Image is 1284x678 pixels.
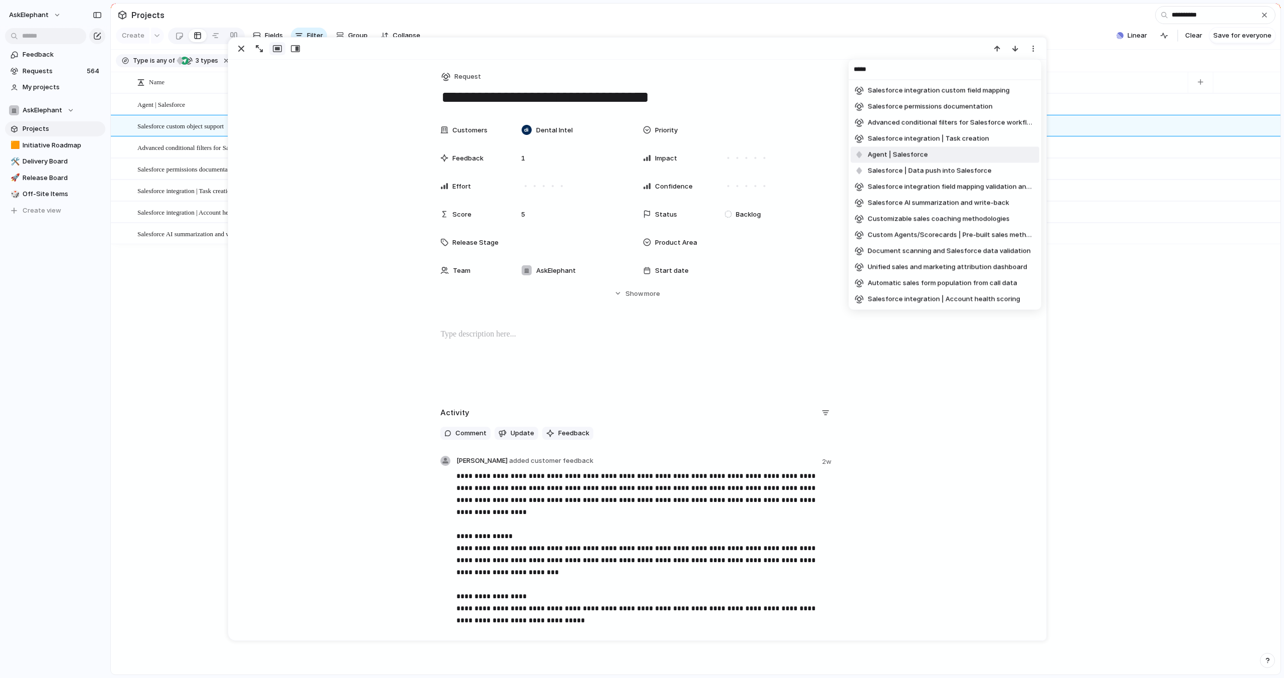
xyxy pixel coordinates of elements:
[868,262,1027,272] span: Unified sales and marketing attribution dashboard
[868,198,1009,208] span: Salesforce AI summarization and write-back
[868,118,1035,128] span: Advanced conditional filters for Salesforce workflows
[868,134,989,144] span: Salesforce integration | Task creation
[868,166,992,176] span: Salesforce | Data push into Salesforce
[868,294,1020,304] span: Salesforce integration | Account health scoring
[868,214,1010,224] span: Customizable sales coaching methodologies
[868,86,1010,96] span: Salesforce integration custom field mapping
[868,230,1035,240] span: Custom Agents/Scorecards | Pre-built sales methodology templates
[868,278,1017,288] span: Automatic sales form population from call data
[868,246,1031,256] span: Document scanning and Salesforce data validation
[868,182,1035,192] span: Salesforce integration field mapping validation and documentation
[868,102,993,112] span: Salesforce permissions documentation
[868,150,928,160] span: Agent | Salesforce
